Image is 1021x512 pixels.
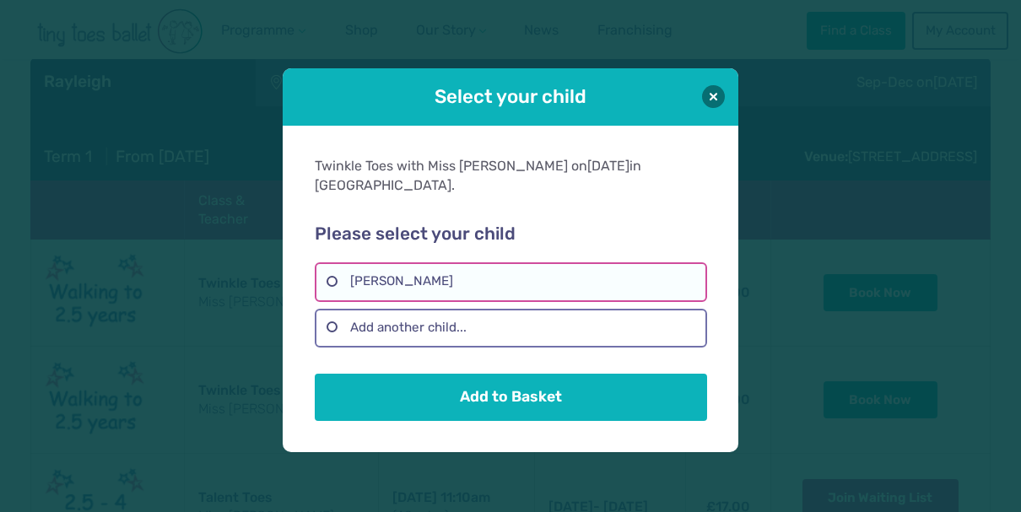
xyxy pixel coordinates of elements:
div: Twinkle Toes with Miss [PERSON_NAME] on in [GEOGRAPHIC_DATA]. [315,157,706,195]
h2: Please select your child [315,224,706,245]
label: [PERSON_NAME] [315,262,706,301]
span: [DATE] [587,158,629,174]
h1: Select your child [330,84,691,110]
label: Add another child... [315,309,706,348]
button: Add to Basket [315,374,706,421]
